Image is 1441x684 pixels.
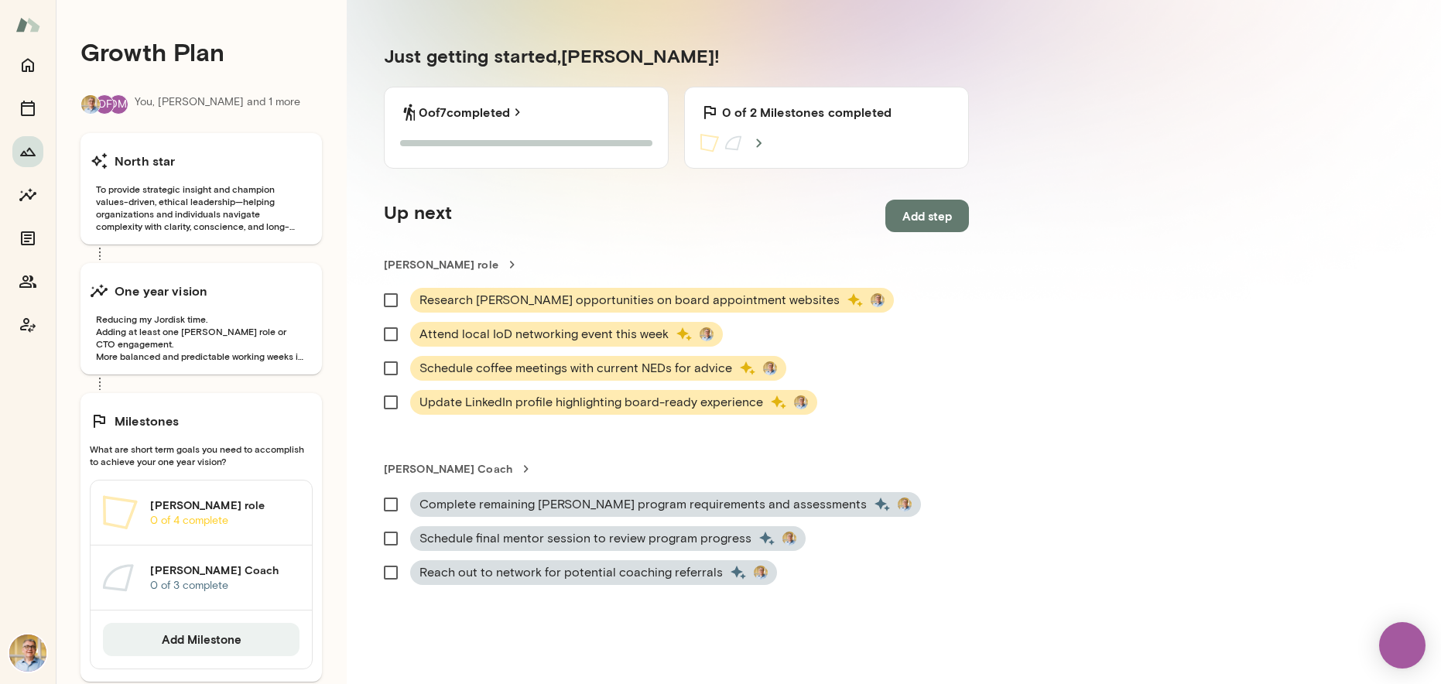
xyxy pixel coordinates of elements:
[94,94,115,115] div: OF
[12,266,43,297] button: Members
[722,103,892,121] h6: 0 of 2 Milestones completed
[90,183,313,232] span: To provide strategic insight and champion values-driven, ethical leadership—helping organizations...
[410,526,806,551] div: Schedule final mentor session to review program progressScott Bowie
[419,563,723,582] span: Reach out to network for potential coaching referrals
[80,133,322,245] button: North starTo provide strategic insight and champion values-driven, ethical leadership—helping org...
[794,395,808,409] img: Scott Bowie
[12,180,43,210] button: Insights
[90,313,313,362] span: Reducing my Jordisk time. Adding at least one [PERSON_NAME] role or CTO engagement. More balanced...
[871,293,885,307] img: Scott Bowie
[410,560,777,585] div: Reach out to network for potential coaching referralsScott Bowie
[419,291,840,310] span: Research [PERSON_NAME] opportunities on board appointment websites
[115,282,207,300] h6: One year vision
[763,361,777,375] img: Scott Bowie
[12,50,43,80] button: Home
[9,634,46,672] img: Scott Bowie
[91,481,312,545] a: [PERSON_NAME] role0 of 4 complete
[419,103,525,121] a: 0of7completed
[419,359,732,378] span: Schedule coffee meetings with current NEDs for advice
[103,623,299,655] button: Add Milestone
[384,43,969,68] h5: Just getting started, [PERSON_NAME] !
[12,310,43,340] button: Coach app
[108,94,128,115] div: DM
[91,545,312,610] a: [PERSON_NAME] Coach0 of 3 complete
[150,578,299,593] p: 0 of 3 complete
[80,263,322,374] button: One year visionReducing my Jordisk time. Adding at least one [PERSON_NAME] role or CTO engagement...
[754,566,768,580] img: Scott Bowie
[898,498,912,511] img: Scott Bowie
[115,412,180,430] h6: Milestones
[15,10,40,39] img: Mento
[135,94,300,115] p: You, [PERSON_NAME] and 1 more
[419,325,669,344] span: Attend local IoD networking event this week
[410,356,786,381] div: Schedule coffee meetings with current NEDs for adviceScott Bowie
[410,288,894,313] div: Research [PERSON_NAME] opportunities on board appointment websitesScott Bowie
[700,327,714,341] img: Scott Bowie
[419,393,763,412] span: Update LinkedIn profile highlighting board-ready experience
[410,322,723,347] div: Attend local IoD networking event this weekScott Bowie
[410,492,921,517] div: Complete remaining [PERSON_NAME] program requirements and assessmentsScott Bowie
[384,257,969,272] a: [PERSON_NAME] role
[419,529,751,548] span: Schedule final mentor session to review program progress
[150,563,299,578] h6: [PERSON_NAME] Coach
[782,532,796,545] img: Scott Bowie
[90,480,313,669] div: [PERSON_NAME] role0 of 4 complete[PERSON_NAME] Coach0 of 3 completeAdd Milestone
[115,152,176,170] h6: North star
[419,495,867,514] span: Complete remaining [PERSON_NAME] program requirements and assessments
[12,136,43,167] button: Growth Plan
[12,93,43,124] button: Sessions
[81,95,100,114] img: Scott Bowie
[150,513,299,528] p: 0 of 4 complete
[150,498,299,513] h6: [PERSON_NAME] role
[80,37,322,67] h4: Growth Plan
[384,461,969,477] a: [PERSON_NAME] Coach
[885,200,969,232] button: Add step
[12,223,43,254] button: Documents
[410,390,817,415] div: Update LinkedIn profile highlighting board-ready experienceScott Bowie
[384,200,452,232] h5: Up next
[90,443,313,467] span: What are short term goals you need to accomplish to achieve your one year vision?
